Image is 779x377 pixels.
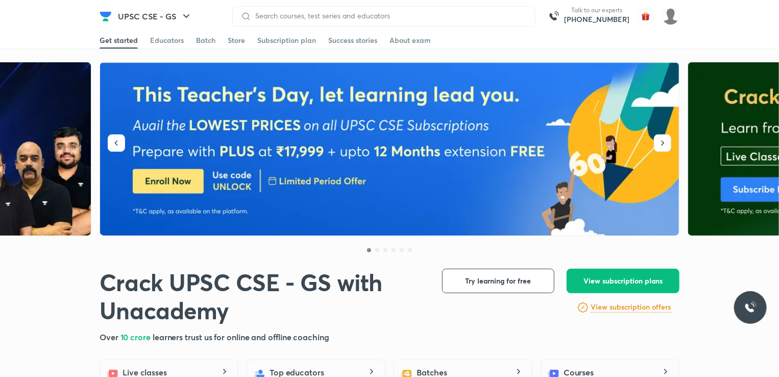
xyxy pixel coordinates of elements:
[591,301,671,314] a: View subscription offers
[196,32,215,49] a: Batch
[638,8,654,25] img: avatar
[591,302,671,313] h6: View subscription offers
[567,269,679,293] button: View subscription plans
[328,35,377,45] div: Success stories
[251,12,527,20] input: Search courses, test series and educators
[100,10,112,22] img: Company Logo
[100,32,138,49] a: Get started
[389,32,431,49] a: About exam
[228,35,245,45] div: Store
[228,32,245,49] a: Store
[744,301,757,314] img: ttu
[196,35,215,45] div: Batch
[389,35,431,45] div: About exam
[257,32,316,49] a: Subscription plan
[544,6,564,27] img: call-us
[564,14,629,25] a: [PHONE_NUMBER]
[583,276,663,286] span: View subscription plans
[100,332,120,342] span: Over
[328,32,377,49] a: Success stories
[153,332,329,342] span: learners trust us for online and offline coaching
[442,269,554,293] button: Try learning for free
[662,8,679,25] img: saarthak
[564,6,629,14] p: Talk to our experts
[150,35,184,45] div: Educators
[150,32,184,49] a: Educators
[257,35,316,45] div: Subscription plan
[100,35,138,45] div: Get started
[120,332,153,342] span: 10 crore
[100,269,426,325] h1: Crack UPSC CSE - GS with Unacademy
[112,6,199,27] button: UPSC CSE - GS
[466,276,531,286] span: Try learning for free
